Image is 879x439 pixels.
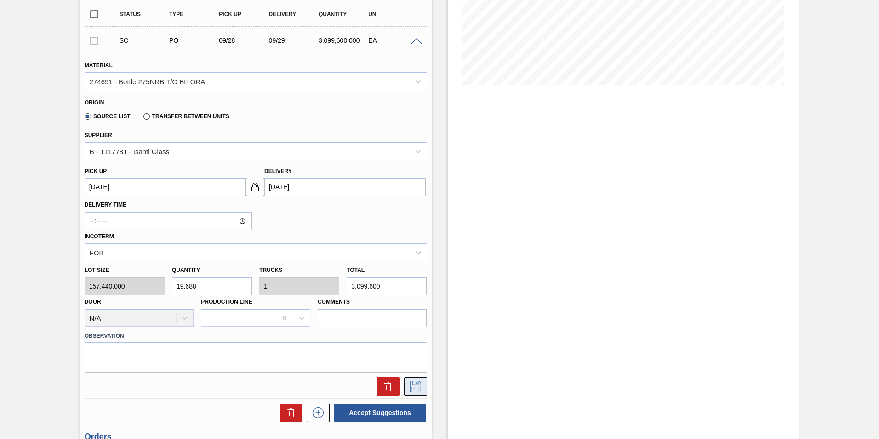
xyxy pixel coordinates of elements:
div: Save Suggestion [400,377,427,396]
button: Accept Suggestions [334,404,426,422]
button: locked [246,178,264,196]
label: Total [347,267,365,273]
label: Quantity [172,267,200,273]
div: B - 1117781 - Isanti Glass [90,147,169,155]
div: Purchase order [167,37,223,44]
div: 09/29/2025 [267,37,322,44]
label: Pick up [85,168,107,174]
div: Accept Suggestions [330,403,427,423]
label: Source List [85,113,131,120]
img: locked [250,181,261,192]
div: New suggestion [302,404,330,422]
div: UN [366,11,422,17]
label: Delivery [264,168,292,174]
label: Delivery Time [85,198,252,212]
label: Production Line [201,299,252,305]
label: Incoterm [85,233,114,240]
label: Door [85,299,101,305]
div: Type [167,11,223,17]
input: mm/dd/yyyy [85,178,246,196]
div: Quantity [316,11,372,17]
div: 3,099,600.000 [316,37,372,44]
label: Supplier [85,132,112,139]
div: Pick up [217,11,272,17]
div: 09/28/2025 [217,37,272,44]
label: Observation [85,329,427,343]
div: Delete Suggestion [372,377,400,396]
input: mm/dd/yyyy [264,178,426,196]
div: Suggestion Created [117,37,173,44]
label: Material [85,62,113,69]
label: Transfer between Units [143,113,229,120]
div: 274691 - Bottle 275NRB T/O BF ORA [90,77,205,85]
label: Comments [318,295,427,309]
label: Lot size [85,264,165,277]
div: Delete Suggestions [275,404,302,422]
label: Trucks [259,267,282,273]
div: Delivery [267,11,322,17]
div: Status [117,11,173,17]
div: FOB [90,248,104,256]
div: EA [366,37,422,44]
label: Origin [85,99,104,106]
